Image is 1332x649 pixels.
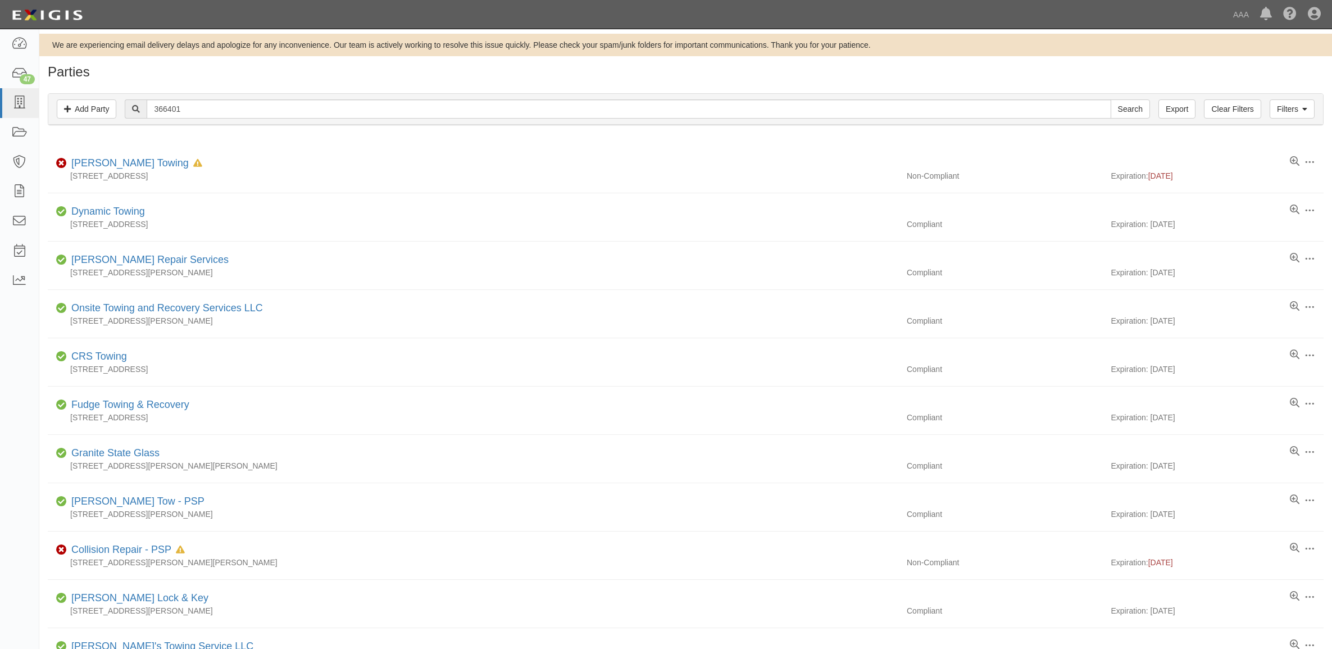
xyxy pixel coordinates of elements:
a: AAA [1228,3,1254,26]
i: Compliant [56,208,67,216]
a: View results summary [1290,494,1299,506]
div: [STREET_ADDRESS][PERSON_NAME][PERSON_NAME] [48,557,898,568]
div: Expiration: [DATE] [1111,267,1324,278]
div: Expiration: [1111,170,1324,181]
div: [STREET_ADDRESS] [48,219,898,230]
div: Compliant [898,364,1111,375]
div: 47 [20,74,35,84]
img: logo-5460c22ac91f19d4615b14bd174203de0afe785f0fc80cf4dbbc73dc1793850b.png [8,5,86,25]
a: View results summary [1290,591,1299,602]
a: [PERSON_NAME] Lock & Key [71,592,208,603]
input: Search [147,99,1111,119]
div: Expiration: [DATE] [1111,460,1324,471]
i: In Default since 08/07/2025 [193,160,202,167]
div: [STREET_ADDRESS][PERSON_NAME] [48,267,898,278]
span: [DATE] [1148,171,1173,180]
a: Fudge Towing & Recovery [71,399,189,410]
div: Non-Compliant [898,170,1111,181]
i: Compliant [56,256,67,264]
i: Compliant [56,498,67,506]
div: Compliant [898,315,1111,326]
i: Help Center - Complianz [1283,8,1297,21]
div: Compliant [898,267,1111,278]
div: We are experiencing email delivery delays and apologize for any inconvenience. Our team is active... [39,39,1332,51]
div: [STREET_ADDRESS] [48,364,898,375]
span: [DATE] [1148,558,1173,567]
div: Fusco Repair Services [67,253,229,267]
div: CRS Towing [67,350,127,364]
a: Dynamic Towing [71,206,145,217]
i: Compliant [56,450,67,457]
i: Non-Compliant [56,546,67,554]
div: Rushin Towing [67,156,202,171]
div: Hadley Tow - PSP [67,494,204,509]
i: Compliant [56,401,67,409]
a: [PERSON_NAME] Towing [71,157,189,169]
i: Non-Compliant [56,160,67,167]
a: View results summary [1290,350,1299,361]
a: CRS Towing [71,351,127,362]
div: [STREET_ADDRESS][PERSON_NAME] [48,509,898,520]
div: Expiration: [DATE] [1111,412,1324,423]
div: Expiration: [1111,557,1324,568]
div: Compliant [898,412,1111,423]
a: View results summary [1290,398,1299,409]
div: Compliant [898,605,1111,616]
div: Onsite Towing and Recovery Services LLC [67,301,263,316]
i: Compliant [56,594,67,602]
a: [PERSON_NAME] Tow - PSP [71,496,204,507]
a: [PERSON_NAME] Repair Services [71,254,229,265]
input: Search [1111,99,1150,119]
a: View results summary [1290,301,1299,312]
div: Expiration: [DATE] [1111,364,1324,375]
div: Compliant [898,509,1111,520]
a: Onsite Towing and Recovery Services LLC [71,302,263,314]
div: Harper Lock & Key [67,591,208,606]
a: View results summary [1290,446,1299,457]
a: View results summary [1290,156,1299,167]
div: Fudge Towing & Recovery [67,398,189,412]
a: View results summary [1290,543,1299,554]
i: Compliant [56,353,67,361]
div: Expiration: [DATE] [1111,605,1324,616]
div: Expiration: [DATE] [1111,315,1324,326]
div: Granite State Glass [67,446,160,461]
i: In Default since 08/15/2025 [176,546,185,554]
a: Collision Repair - PSP [71,544,171,555]
a: View results summary [1290,253,1299,264]
div: Dynamic Towing [67,205,145,219]
a: Export [1158,99,1195,119]
a: View results summary [1290,205,1299,216]
h1: Parties [48,65,1324,79]
div: Expiration: [DATE] [1111,219,1324,230]
div: [STREET_ADDRESS][PERSON_NAME][PERSON_NAME] [48,460,898,471]
div: Expiration: [DATE] [1111,509,1324,520]
div: [STREET_ADDRESS][PERSON_NAME] [48,605,898,616]
a: Clear Filters [1204,99,1261,119]
div: Non-Compliant [898,557,1111,568]
div: Compliant [898,219,1111,230]
div: Compliant [898,460,1111,471]
div: [STREET_ADDRESS] [48,412,898,423]
div: Collision Repair - PSP [67,543,185,557]
a: Granite State Glass [71,447,160,459]
div: [STREET_ADDRESS][PERSON_NAME] [48,315,898,326]
div: [STREET_ADDRESS] [48,170,898,181]
a: Add Party [57,99,116,119]
a: Filters [1270,99,1315,119]
i: Compliant [56,305,67,312]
